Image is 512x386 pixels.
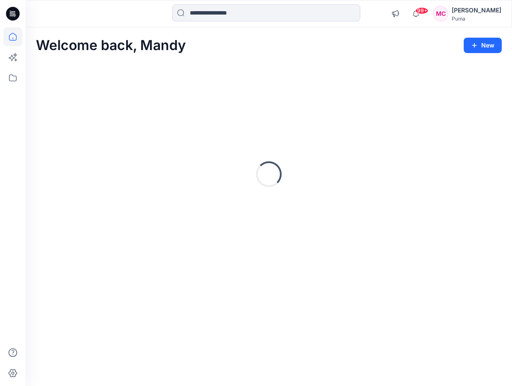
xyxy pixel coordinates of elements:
[415,7,428,14] span: 99+
[452,15,501,22] div: Puma
[433,6,448,21] div: MC
[464,38,502,53] button: New
[452,5,501,15] div: [PERSON_NAME]
[36,38,186,53] h2: Welcome back, Mandy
